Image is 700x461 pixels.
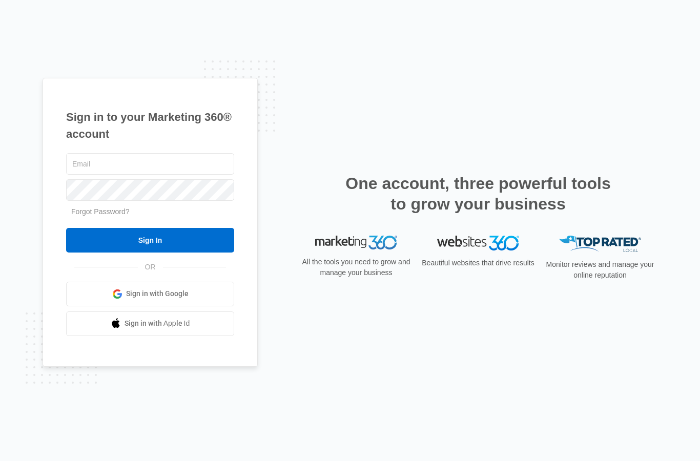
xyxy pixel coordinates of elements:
[421,258,536,268] p: Beautiful websites that drive results
[66,228,234,253] input: Sign In
[66,311,234,336] a: Sign in with Apple Id
[299,257,414,278] p: All the tools you need to grow and manage your business
[315,236,397,250] img: Marketing 360
[66,153,234,175] input: Email
[66,109,234,142] h1: Sign in to your Marketing 360® account
[559,236,641,253] img: Top Rated Local
[342,173,614,214] h2: One account, three powerful tools to grow your business
[71,207,130,216] a: Forgot Password?
[437,236,519,250] img: Websites 360
[543,259,657,281] p: Monitor reviews and manage your online reputation
[138,262,163,273] span: OR
[125,318,190,329] span: Sign in with Apple Id
[66,282,234,306] a: Sign in with Google
[126,288,189,299] span: Sign in with Google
